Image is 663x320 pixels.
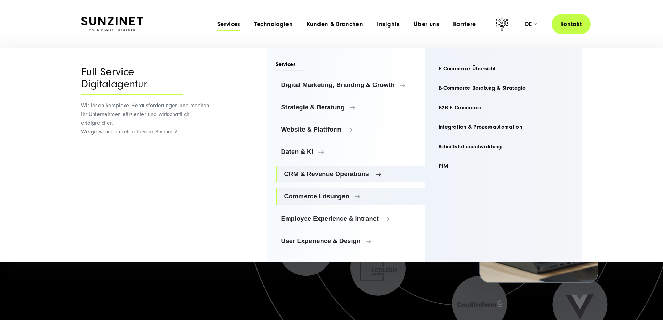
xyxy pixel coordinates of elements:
[433,99,574,116] a: B2B E-Commerce
[281,81,419,88] span: Digital Marketing, Branding & Growth
[81,17,143,32] img: SUNZINET Full Service Digital Agentur
[307,21,363,28] a: Kunden & Branchen
[81,102,210,135] span: Wir lösen komplexe Herausforderungen und machen Ihr Unternehmen effizienter und wirtschaftlich er...
[81,66,183,95] div: Full Service Digitalagentur
[377,21,400,28] a: Insights
[276,77,425,93] a: Digital Marketing, Branding & Growth
[281,126,419,133] span: Website & Plattform
[276,143,425,160] a: Daten & KI
[281,148,419,155] span: Daten & KI
[433,138,574,155] a: Schnittstellenentwicklung
[433,80,574,96] a: E-Commerce Beratung & Strategie
[552,14,591,34] a: Kontakt
[453,21,476,28] a: Karriere
[281,237,419,244] span: User Experience & Design
[276,99,425,116] a: Strategie & Beratung
[284,193,419,200] span: Commerce Lösungen
[525,21,537,28] div: de
[276,210,425,227] a: Employee Experience & Intranet
[281,215,419,222] span: Employee Experience & Intranet
[276,121,425,138] a: Website & Plattform
[413,21,439,28] a: Über uns
[433,158,574,174] a: PIM
[276,233,425,249] a: User Experience & Design
[254,21,293,28] a: Technologien
[284,171,419,178] span: CRM & Revenue Operations
[276,166,425,182] a: CRM & Revenue Operations
[217,21,240,28] a: Services
[433,119,574,135] a: Integration & Prozessautomation
[276,188,425,205] a: Commerce Lösungen
[281,104,419,111] span: Strategie & Beratung
[433,60,574,77] a: E-Commerce Übersicht
[276,61,305,71] span: Services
